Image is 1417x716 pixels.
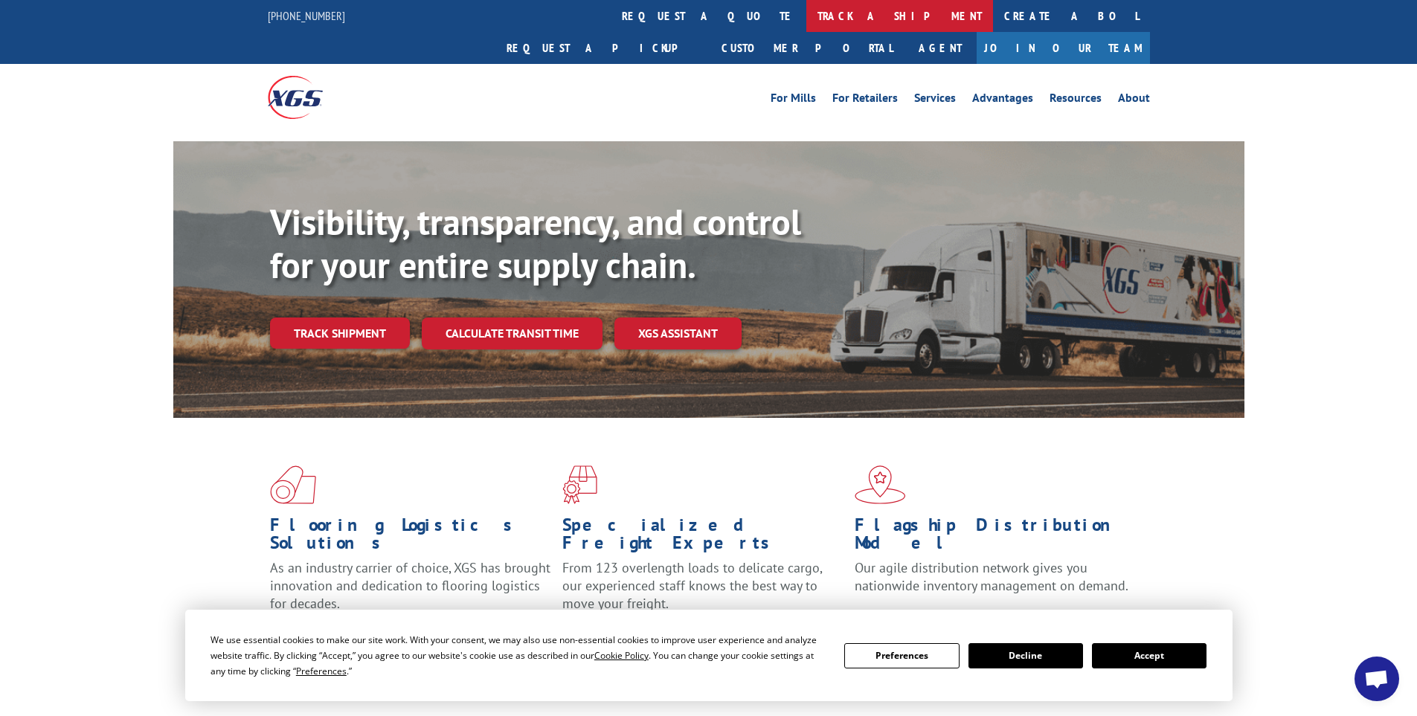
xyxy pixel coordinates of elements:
a: Advantages [972,92,1033,109]
a: For Retailers [832,92,898,109]
button: Accept [1092,643,1206,668]
a: Services [914,92,956,109]
h1: Specialized Freight Experts [562,516,844,559]
span: Cookie Policy [594,649,649,662]
span: Preferences [296,665,347,677]
p: From 123 overlength loads to delicate cargo, our experienced staff knows the best way to move you... [562,559,844,625]
a: Request a pickup [495,32,710,64]
a: Agent [904,32,977,64]
a: Track shipment [270,317,410,349]
a: Join Our Team [977,32,1150,64]
a: For Mills [771,92,816,109]
a: Resources [1050,92,1102,109]
a: Open chat [1355,657,1399,701]
img: xgs-icon-focused-on-flooring-red [562,465,597,504]
a: Customer Portal [710,32,904,64]
div: Cookie Consent Prompt [185,610,1233,701]
a: About [1118,92,1150,109]
a: Calculate transit time [422,317,603,349]
img: xgs-icon-flagship-distribution-model-red [855,465,906,504]
a: [PHONE_NUMBER] [268,8,345,23]
b: Visibility, transparency, and control for your entire supply chain. [270,199,801,288]
a: Learn More > [855,608,1040,625]
span: Our agile distribution network gives you nationwide inventory management on demand. [855,559,1128,594]
button: Decline [968,643,1083,668]
h1: Flooring Logistics Solutions [270,516,551,559]
span: As an industry carrier of choice, XGS has brought innovation and dedication to flooring logistics... [270,559,550,612]
h1: Flagship Distribution Model [855,516,1136,559]
a: XGS ASSISTANT [614,317,742,349]
div: We use essential cookies to make our site work. With your consent, we may also use non-essential ... [211,632,826,679]
button: Preferences [844,643,959,668]
img: xgs-icon-total-supply-chain-intelligence-red [270,465,316,504]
